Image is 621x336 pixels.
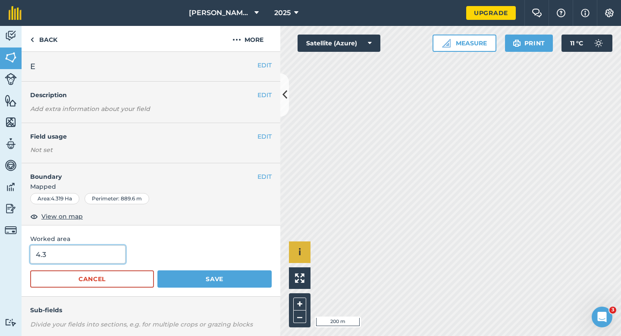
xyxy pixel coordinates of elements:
[157,270,272,288] button: Save
[5,181,17,193] img: svg+xml;base64,PD94bWwgdmVyc2lvbj0iMS4wIiBlbmNvZGluZz0idXRmLTgiPz4KPCEtLSBHZW5lcmF0b3I6IEFkb2JlIE...
[5,51,17,64] img: svg+xml;base64,PHN2ZyB4bWxucz0iaHR0cDovL3d3dy53My5vcmcvMjAwMC9zdmciIHdpZHRoPSI1NiIgaGVpZ2h0PSI2MC...
[298,247,301,257] span: i
[293,298,306,311] button: +
[442,39,451,48] img: Ruler icon
[22,163,257,181] h4: Boundary
[556,9,566,17] img: A question mark icon
[257,60,272,70] button: EDIT
[592,307,612,327] iframe: Intercom live chat
[30,60,35,73] span: E
[5,159,17,172] img: svg+xml;base64,PD94bWwgdmVyc2lvbj0iMS4wIiBlbmNvZGluZz0idXRmLTgiPz4KPCEtLSBHZW5lcmF0b3I6IEFkb2JlIE...
[298,35,380,52] button: Satellite (Azure)
[85,193,149,204] div: Perimeter : 889.6 m
[561,35,612,52] button: 11 °C
[30,193,79,204] div: Area : 4.319 Ha
[513,38,521,48] img: svg+xml;base64,PHN2ZyB4bWxucz0iaHR0cDovL3d3dy53My5vcmcvMjAwMC9zdmciIHdpZHRoPSIxOSIgaGVpZ2h0PSIyNC...
[433,35,496,52] button: Measure
[22,182,280,191] span: Mapped
[30,234,272,244] span: Worked area
[257,132,272,141] button: EDIT
[30,320,253,328] em: Divide your fields into sections, e.g. for multiple crops or grazing blocks
[532,9,542,17] img: Two speech bubbles overlapping with the left bubble in the forefront
[5,318,17,326] img: svg+xml;base64,PD94bWwgdmVyc2lvbj0iMS4wIiBlbmNvZGluZz0idXRmLTgiPz4KPCEtLSBHZW5lcmF0b3I6IEFkb2JlIE...
[216,26,280,51] button: More
[570,35,583,52] span: 11 ° C
[189,8,251,18] span: [PERSON_NAME] Farming LTD
[30,211,83,222] button: View on map
[5,29,17,42] img: svg+xml;base64,PD94bWwgdmVyc2lvbj0iMS4wIiBlbmNvZGluZz0idXRmLTgiPz4KPCEtLSBHZW5lcmF0b3I6IEFkb2JlIE...
[466,6,516,20] a: Upgrade
[609,307,616,314] span: 3
[30,270,154,288] button: Cancel
[581,8,590,18] img: svg+xml;base64,PHN2ZyB4bWxucz0iaHR0cDovL3d3dy53My5vcmcvMjAwMC9zdmciIHdpZHRoPSIxNyIgaGVpZ2h0PSIxNy...
[30,211,38,222] img: svg+xml;base64,PHN2ZyB4bWxucz0iaHR0cDovL3d3dy53My5vcmcvMjAwMC9zdmciIHdpZHRoPSIxOCIgaGVpZ2h0PSIyNC...
[232,35,241,45] img: svg+xml;base64,PHN2ZyB4bWxucz0iaHR0cDovL3d3dy53My5vcmcvMjAwMC9zdmciIHdpZHRoPSIyMCIgaGVpZ2h0PSIyNC...
[293,311,306,323] button: –
[5,73,17,85] img: svg+xml;base64,PD94bWwgdmVyc2lvbj0iMS4wIiBlbmNvZGluZz0idXRmLTgiPz4KPCEtLSBHZW5lcmF0b3I6IEFkb2JlIE...
[257,90,272,100] button: EDIT
[5,116,17,129] img: svg+xml;base64,PHN2ZyB4bWxucz0iaHR0cDovL3d3dy53My5vcmcvMjAwMC9zdmciIHdpZHRoPSI1NiIgaGVpZ2h0PSI2MC...
[295,273,304,283] img: Four arrows, one pointing top left, one top right, one bottom right and the last bottom left
[22,305,280,315] h4: Sub-fields
[22,26,66,51] a: Back
[5,94,17,107] img: svg+xml;base64,PHN2ZyB4bWxucz0iaHR0cDovL3d3dy53My5vcmcvMjAwMC9zdmciIHdpZHRoPSI1NiIgaGVpZ2h0PSI2MC...
[505,35,553,52] button: Print
[289,241,310,263] button: i
[604,9,615,17] img: A cog icon
[30,146,272,154] div: Not set
[30,132,257,141] h4: Field usage
[5,137,17,150] img: svg+xml;base64,PD94bWwgdmVyc2lvbj0iMS4wIiBlbmNvZGluZz0idXRmLTgiPz4KPCEtLSBHZW5lcmF0b3I6IEFkb2JlIE...
[9,6,22,20] img: fieldmargin Logo
[257,172,272,181] button: EDIT
[30,35,34,45] img: svg+xml;base64,PHN2ZyB4bWxucz0iaHR0cDovL3d3dy53My5vcmcvMjAwMC9zdmciIHdpZHRoPSI5IiBoZWlnaHQ9IjI0Ii...
[5,224,17,236] img: svg+xml;base64,PD94bWwgdmVyc2lvbj0iMS4wIiBlbmNvZGluZz0idXRmLTgiPz4KPCEtLSBHZW5lcmF0b3I6IEFkb2JlIE...
[41,212,83,221] span: View on map
[30,90,272,100] h4: Description
[274,8,291,18] span: 2025
[590,35,607,52] img: svg+xml;base64,PD94bWwgdmVyc2lvbj0iMS4wIiBlbmNvZGluZz0idXRmLTgiPz4KPCEtLSBHZW5lcmF0b3I6IEFkb2JlIE...
[30,105,150,113] em: Add extra information about your field
[5,202,17,215] img: svg+xml;base64,PD94bWwgdmVyc2lvbj0iMS4wIiBlbmNvZGluZz0idXRmLTgiPz4KPCEtLSBHZW5lcmF0b3I6IEFkb2JlIE...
